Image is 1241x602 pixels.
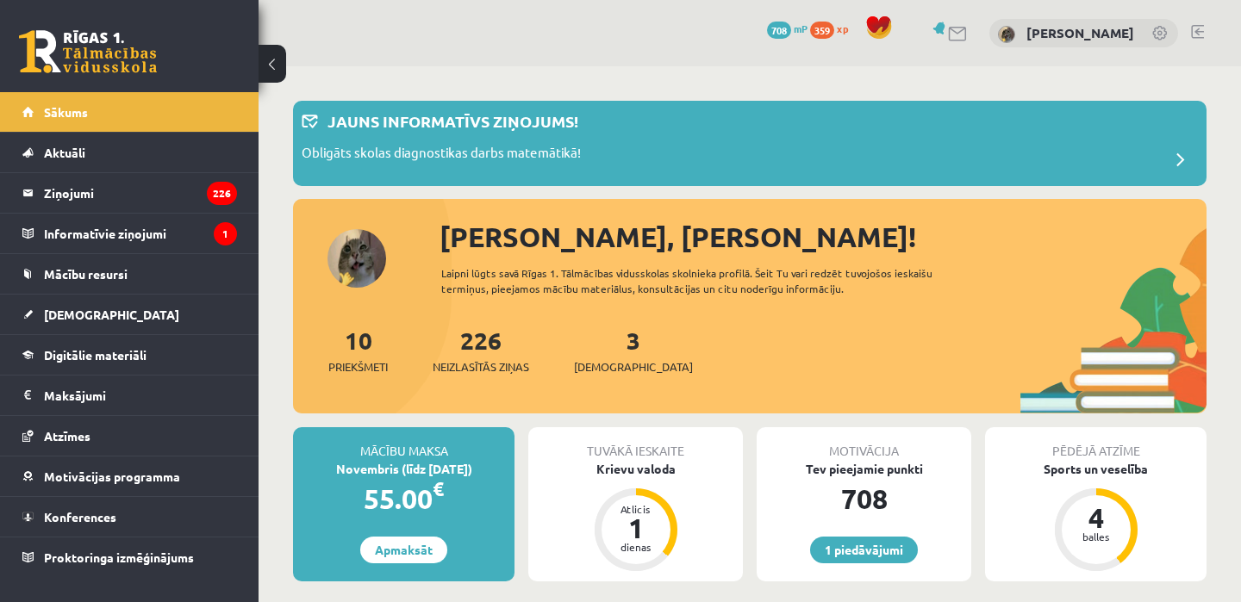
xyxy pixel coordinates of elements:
[44,266,128,282] span: Mācību resursi
[528,427,743,460] div: Tuvākā ieskaite
[302,109,1198,177] a: Jauns informatīvs ziņojums! Obligāts skolas diagnostikas darbs matemātikā!
[44,347,147,363] span: Digitālie materiāli
[767,22,808,35] a: 708 mP
[810,22,857,35] a: 359 xp
[293,427,514,460] div: Mācību maksa
[22,497,237,537] a: Konferences
[757,460,971,478] div: Tev pieejamie punkti
[22,214,237,253] a: Informatīvie ziņojumi1
[293,460,514,478] div: Novembris (līdz [DATE])
[757,478,971,519] div: 708
[327,109,578,133] p: Jauns informatīvs ziņojums!
[433,325,529,375] a: 226Neizlasītās ziņas
[44,509,116,524] span: Konferences
[528,460,743,574] a: Krievu valoda Atlicis 1 dienas
[22,254,237,294] a: Mācību resursi
[44,104,88,120] span: Sākums
[44,469,180,484] span: Motivācijas programma
[767,22,791,39] span: 708
[44,549,194,565] span: Proktoringa izmēģinājums
[44,428,90,444] span: Atzīmes
[328,358,388,375] span: Priekšmeti
[837,22,848,35] span: xp
[810,22,834,39] span: 359
[207,182,237,205] i: 226
[810,537,918,563] a: 1 piedāvājumi
[985,460,1207,478] div: Sports un veselība
[985,427,1207,460] div: Pēdējā atzīme
[1026,24,1134,41] a: [PERSON_NAME]
[440,216,1207,258] div: [PERSON_NAME], [PERSON_NAME]!
[757,427,971,460] div: Motivācija
[22,173,237,213] a: Ziņojumi226
[44,214,237,253] legend: Informatīvie ziņojumi
[433,476,444,501] span: €
[574,325,693,375] a: 3[DEMOGRAPHIC_DATA]
[794,22,808,35] span: mP
[22,537,237,577] a: Proktoringa izmēģinājums
[22,416,237,456] a: Atzīmes
[19,30,157,73] a: Rīgas 1. Tālmācības vidusskola
[293,478,514,519] div: 55.00
[360,537,447,563] a: Apmaksāt
[44,173,237,213] legend: Ziņojumi
[22,92,237,132] a: Sākums
[214,222,237,245] i: 1
[22,133,237,172] a: Aktuāli
[22,375,237,415] a: Maksājumi
[985,460,1207,574] a: Sports un veselība 4 balles
[433,358,529,375] span: Neizlasītās ziņas
[302,143,581,167] p: Obligāts skolas diagnostikas darbs matemātikā!
[441,265,989,296] div: Laipni lūgts savā Rīgas 1. Tālmācības vidusskolas skolnieka profilā. Šeit Tu vari redzēt tuvojošo...
[610,504,662,514] div: Atlicis
[22,295,237,334] a: [DEMOGRAPHIC_DATA]
[44,375,237,415] legend: Maksājumi
[610,542,662,552] div: dienas
[610,514,662,542] div: 1
[1070,504,1122,531] div: 4
[328,325,388,375] a: 10Priekšmeti
[22,335,237,375] a: Digitālie materiāli
[528,460,743,478] div: Krievu valoda
[44,307,179,322] span: [DEMOGRAPHIC_DATA]
[44,145,85,160] span: Aktuāli
[22,456,237,496] a: Motivācijas programma
[1070,531,1122,542] div: balles
[998,26,1015,43] img: Sofija Maštalere
[574,358,693,375] span: [DEMOGRAPHIC_DATA]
